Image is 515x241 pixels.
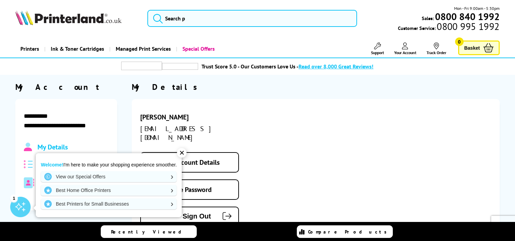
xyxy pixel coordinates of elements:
span: Mon - Fri 9:00am - 5:30pm [454,5,500,12]
a: Best Home Office Printers [41,185,177,196]
a: View our Special Offers [41,171,177,182]
a: Track Order [427,43,446,55]
span: Recently Viewed [111,229,188,235]
button: Sign Out [140,207,239,226]
span: 0 [455,37,464,46]
span: Support [371,50,384,55]
span: Ink & Toner Cartridges [51,40,104,58]
img: all-order.svg [24,160,33,168]
span: Compare Products [308,229,390,235]
a: Managed Print Services [109,40,176,58]
a: Recently Viewed [101,225,197,238]
b: 0800 840 1992 [435,10,500,23]
div: ✕ [177,148,187,158]
div: My Account [15,82,117,92]
span: Sales: [422,15,434,21]
a: Your Account [394,43,416,55]
span: Sign Out [151,212,211,220]
a: Printerland Logo [15,10,139,27]
a: Support [371,43,384,55]
a: Change Password [140,179,239,200]
a: Trust Score 5.0 - Our Customers Love Us -Read over 8,000 Great Reviews! [202,63,373,70]
a: Printers [15,40,44,58]
img: address-book-duotone-solid.svg [24,177,34,188]
a: Special Offers [176,40,220,58]
div: [EMAIL_ADDRESS][DOMAIN_NAME] [140,124,256,142]
a: Basket 0 [458,41,500,55]
div: My Details [132,82,500,92]
img: Profile.svg [24,143,32,151]
span: Basket [464,43,480,52]
span: Customer Service: [398,23,499,31]
a: Compare Products [297,225,393,238]
a: Edit Account Details [140,152,239,173]
div: 1 [10,194,18,202]
img: trustpilot rating [121,62,162,70]
strong: Welcome! [41,162,63,167]
a: Best Printers for Small Businesses [41,198,177,209]
img: Printerland Logo [15,10,122,25]
span: 0800 995 1992 [436,23,499,30]
span: Read over 8,000 Great Reviews! [299,63,373,70]
div: [PERSON_NAME] [140,113,256,122]
img: trustpilot rating [162,63,198,70]
input: Search p [147,10,357,27]
span: Your Account [394,50,416,55]
span: My Details [37,143,68,151]
a: 0800 840 1992 [434,13,500,20]
p: I'm here to make your shopping experience smoother. [41,162,177,168]
a: Ink & Toner Cartridges [44,40,109,58]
